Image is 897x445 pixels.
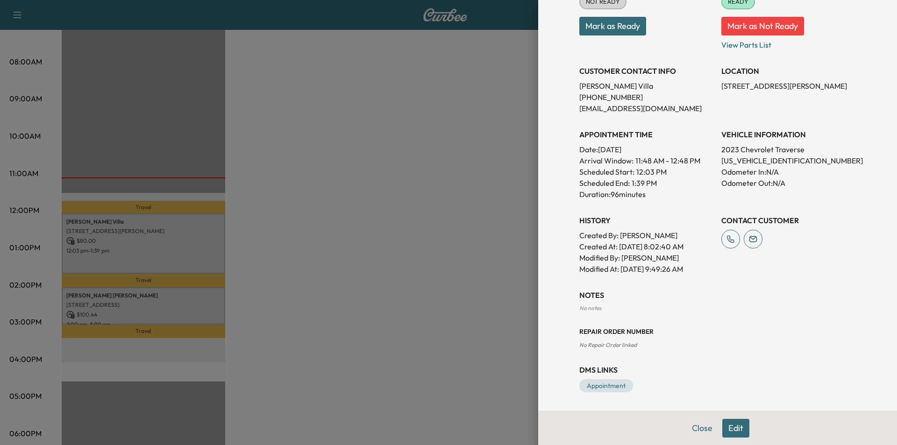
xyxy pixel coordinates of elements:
p: Date: [DATE] [579,144,714,155]
p: [PHONE_NUMBER] [579,92,714,103]
p: Odometer In: N/A [721,166,856,177]
p: Modified At : [DATE] 9:49:26 AM [579,263,714,275]
p: Created At : [DATE] 8:02:40 AM [579,241,714,252]
p: 12:03 PM [636,166,667,177]
h3: DMS Links [579,364,856,375]
h3: Repair Order number [579,327,856,336]
h3: APPOINTMENT TIME [579,129,714,140]
p: Odometer Out: N/A [721,177,856,189]
span: No Repair Order linked [579,341,637,348]
p: Created By : [PERSON_NAME] [579,230,714,241]
a: Appointment [579,379,633,392]
h3: VEHICLE INFORMATION [721,129,856,140]
p: View Parts List [721,35,856,50]
p: 1:39 PM [632,177,657,189]
button: Edit [722,419,749,438]
p: Scheduled Start: [579,166,634,177]
p: Arrival Window: [579,155,714,166]
h3: NOTES [579,290,856,301]
button: Close [686,419,719,438]
button: Mark as Ready [579,17,646,35]
span: 11:48 AM - 12:48 PM [635,155,700,166]
p: Scheduled End: [579,177,630,189]
p: 2023 Chevrolet Traverse [721,144,856,155]
p: [STREET_ADDRESS][PERSON_NAME] [721,80,856,92]
p: Duration: 96 minutes [579,189,714,200]
div: No notes [579,304,856,312]
button: Mark as Not Ready [721,17,804,35]
h3: LOCATION [721,65,856,77]
p: Modified By : [PERSON_NAME] [579,252,714,263]
h3: CUSTOMER CONTACT INFO [579,65,714,77]
h3: CONTACT CUSTOMER [721,215,856,226]
p: [US_VEHICLE_IDENTIFICATION_NUMBER] [721,155,856,166]
p: [PERSON_NAME] Villa [579,80,714,92]
h3: History [579,215,714,226]
p: [EMAIL_ADDRESS][DOMAIN_NAME] [579,103,714,114]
